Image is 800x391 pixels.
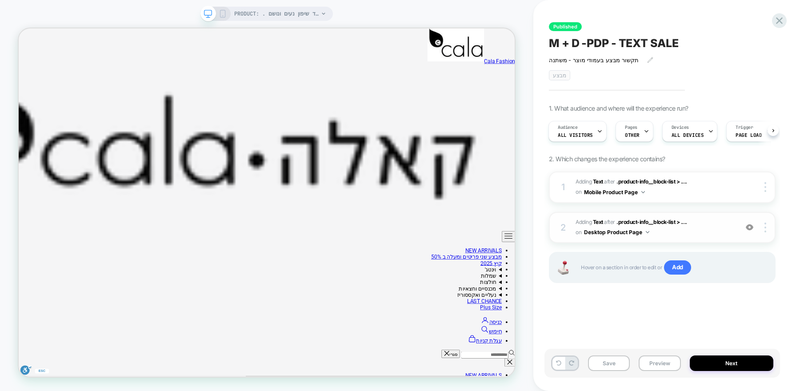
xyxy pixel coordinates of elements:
span: M + D -PDP - TEXT SALE [549,36,679,50]
span: Page Load [736,132,762,138]
span: Published [549,22,582,31]
span: .product-info__block-list > .... [616,219,687,225]
img: close [764,182,766,192]
img: crossed eye [746,223,753,231]
a: NEW ARRIVALS [595,292,644,300]
span: .product-info__block-list > .... [616,178,687,185]
img: Joystick [554,261,572,275]
span: Audience [558,124,578,131]
span: on [576,227,581,237]
b: Text [593,219,603,225]
span: 2. Which changes the experience contains? [549,155,665,163]
button: Desktop Product Page [584,227,649,238]
span: Hover on a section in order to edit or [581,260,766,275]
a: קיץ 2025 [616,309,644,317]
span: AFTER [604,219,615,225]
span: Adding [576,219,603,225]
span: 1. What audience and where will the experience run? [549,104,688,112]
img: down arrow [641,191,645,193]
span: PRODUCT: . שמלת וינטג׳ , רצף פרחים קטנים, בד שיפון נעים ונושם [234,7,319,21]
a: Plus Size [615,368,644,376]
span: תקשור מבצע בעמודי מוצר - משתנה [549,56,640,64]
span: Trigger [736,124,753,131]
img: down arrow [646,231,649,233]
span: Adding [576,178,603,185]
div: 1 [559,179,568,195]
span: OTHER [625,132,640,138]
span: All Visitors [558,132,593,138]
div: 2 [559,219,568,235]
span: Pages [625,124,637,131]
button: Preview [639,355,680,371]
a: LAST CHANCE [598,359,644,368]
img: close [764,223,766,232]
b: Text [593,178,603,185]
span: Add [664,260,691,275]
button: Save [588,355,630,371]
span: Devices [672,124,689,131]
button: Next [690,355,774,371]
span: on [576,187,581,197]
button: Mobile Product Page [584,187,645,198]
span: Cala Fashion [620,40,662,48]
span: ALL DEVICES [672,132,704,138]
span: AFTER [604,178,615,185]
a: מבצע שני פריטים ומעלה ב 50% [550,300,644,309]
span: מבצע [549,70,570,80]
